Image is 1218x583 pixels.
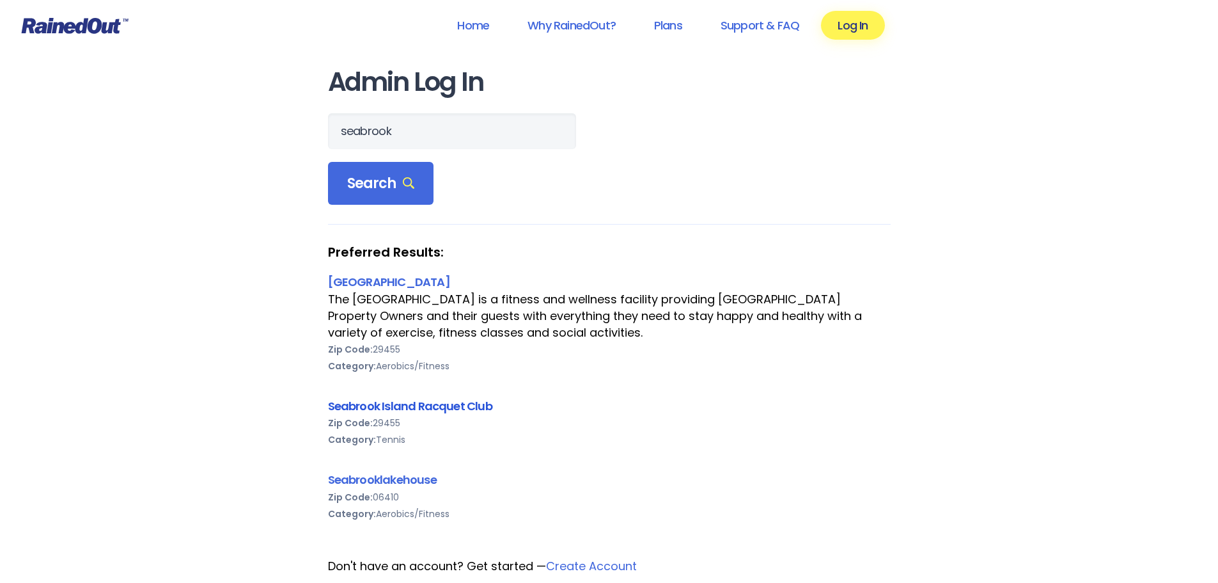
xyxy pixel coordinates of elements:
[328,244,891,260] strong: Preferred Results:
[328,358,891,374] div: Aerobics/Fitness
[328,506,891,522] div: Aerobics/Fitness
[328,162,434,205] div: Search
[347,175,415,193] span: Search
[328,397,891,415] div: Seabrook Island Racquet Club
[637,11,699,40] a: Plans
[511,11,632,40] a: Why RainedOut?
[328,415,891,431] div: 29455
[546,558,637,574] a: Create Account
[328,489,891,506] div: 06410
[328,471,891,488] div: Seabrooklakehouse
[328,360,376,372] b: Category:
[328,291,891,341] div: The [GEOGRAPHIC_DATA] is a fitness and wellness facility providing [GEOGRAPHIC_DATA] Property Own...
[704,11,816,40] a: Support & FAQ
[328,343,373,356] b: Zip Code:
[328,417,373,429] b: Zip Code:
[328,274,450,290] a: [GEOGRAPHIC_DATA]
[328,341,891,358] div: 29455
[821,11,884,40] a: Log In
[328,398,492,414] a: Seabrook Island Racquet Club
[328,68,891,97] h1: Admin Log In
[328,431,891,448] div: Tennis
[328,433,376,446] b: Category:
[441,11,506,40] a: Home
[328,273,891,291] div: [GEOGRAPHIC_DATA]
[328,113,576,149] input: Search Orgs…
[328,472,437,488] a: Seabrooklakehouse
[328,491,373,504] b: Zip Code:
[328,507,376,520] b: Category:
